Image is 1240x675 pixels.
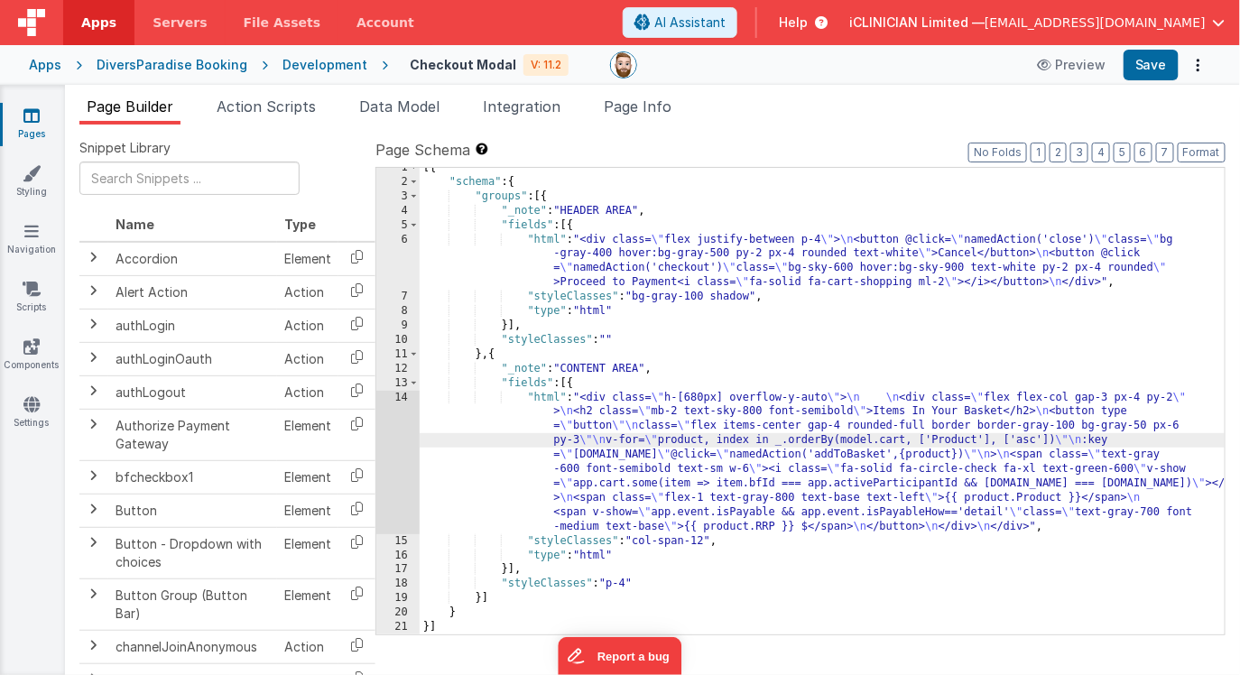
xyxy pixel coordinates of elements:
[153,14,207,32] span: Servers
[779,14,808,32] span: Help
[559,637,682,675] iframe: Marker.io feedback button
[277,242,338,276] td: Element
[376,304,420,319] div: 8
[1026,51,1116,79] button: Preview
[277,409,338,460] td: Element
[849,14,1226,32] button: iCLINICIAN Limited — [EMAIL_ADDRESS][DOMAIN_NAME]
[79,139,171,157] span: Snippet Library
[108,409,277,460] td: Authorize Payment Gateway
[410,58,516,71] h4: Checkout Modal
[376,333,420,347] div: 10
[376,562,420,577] div: 17
[108,342,277,375] td: authLoginOauth
[523,54,569,76] div: V: 11.2
[968,143,1027,162] button: No Folds
[376,362,420,376] div: 12
[108,527,277,578] td: Button - Dropdown with choices
[244,14,321,32] span: File Assets
[277,527,338,578] td: Element
[277,342,338,375] td: Action
[376,391,420,534] div: 14
[277,375,338,409] td: Action
[277,275,338,309] td: Action
[376,534,420,549] div: 15
[376,290,420,304] div: 7
[1178,143,1226,162] button: Format
[376,549,420,563] div: 16
[217,97,316,116] span: Action Scripts
[1070,143,1088,162] button: 3
[1156,143,1174,162] button: 7
[849,14,985,32] span: iCLINICIAN Limited —
[376,591,420,606] div: 19
[376,319,420,333] div: 9
[108,242,277,276] td: Accordion
[108,578,277,630] td: Button Group (Button Bar)
[277,630,338,663] td: Action
[376,376,420,391] div: 13
[284,217,316,232] span: Type
[376,347,420,362] div: 11
[623,7,737,38] button: AI Assistant
[376,175,420,190] div: 2
[1050,143,1067,162] button: 2
[1134,143,1152,162] button: 6
[277,309,338,342] td: Action
[87,97,173,116] span: Page Builder
[611,52,636,78] img: 338b8ff906eeea576da06f2fc7315c1b
[108,494,277,527] td: Button
[97,56,247,74] div: DiversParadise Booking
[79,162,300,195] input: Search Snippets ...
[654,14,726,32] span: AI Assistant
[81,14,116,32] span: Apps
[359,97,440,116] span: Data Model
[108,630,277,663] td: channelJoinAnonymous
[1114,143,1131,162] button: 5
[277,578,338,630] td: Element
[604,97,671,116] span: Page Info
[1186,52,1211,78] button: Options
[108,460,277,494] td: bfcheckbox1
[108,375,277,409] td: authLogout
[277,494,338,527] td: Element
[1124,50,1179,80] button: Save
[1031,143,1046,162] button: 1
[375,139,470,161] span: Page Schema
[277,460,338,494] td: Element
[483,97,560,116] span: Integration
[376,577,420,591] div: 18
[376,204,420,218] div: 4
[282,56,367,74] div: Development
[108,309,277,342] td: authLogin
[108,275,277,309] td: Alert Action
[116,217,154,232] span: Name
[376,218,420,233] div: 5
[1092,143,1110,162] button: 4
[29,56,61,74] div: Apps
[985,14,1206,32] span: [EMAIL_ADDRESS][DOMAIN_NAME]
[376,161,420,175] div: 1
[376,233,420,291] div: 6
[376,606,420,620] div: 20
[376,620,420,634] div: 21
[376,190,420,204] div: 3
